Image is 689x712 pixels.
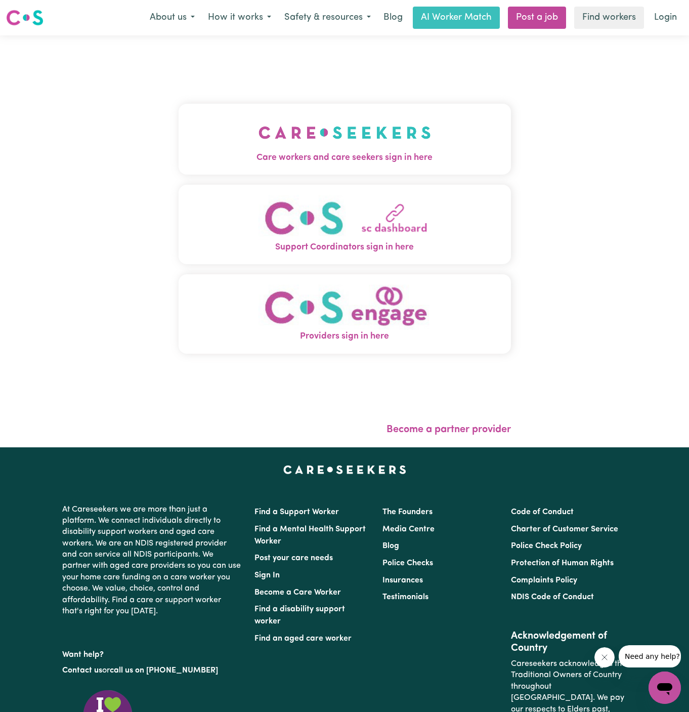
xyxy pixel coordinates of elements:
[594,647,615,667] iframe: Close message
[143,7,201,28] button: About us
[508,7,566,29] a: Post a job
[278,7,377,28] button: Safety & resources
[254,635,352,643] a: Find an aged care worker
[254,605,345,625] a: Find a disability support worker
[62,500,242,621] p: At Careseekers we are more than just a platform. We connect individuals directly to disability su...
[254,554,333,562] a: Post your care needs
[511,576,577,584] a: Complaints Policy
[619,645,681,667] iframe: Message from company
[62,645,242,660] p: Want help?
[179,241,511,254] span: Support Coordinators sign in here
[511,542,582,550] a: Police Check Policy
[6,9,44,27] img: Careseekers logo
[574,7,644,29] a: Find workers
[62,661,242,680] p: or
[382,525,435,533] a: Media Centre
[62,666,102,675] a: Contact us
[382,593,428,601] a: Testimonials
[377,7,409,29] a: Blog
[382,542,399,550] a: Blog
[179,104,511,175] button: Care workers and care seekers sign in here
[254,589,341,597] a: Become a Care Worker
[179,330,511,343] span: Providers sign in here
[382,559,433,567] a: Police Checks
[511,525,618,533] a: Charter of Customer Service
[648,7,683,29] a: Login
[283,466,406,474] a: Careseekers home page
[254,571,280,579] a: Sign In
[201,7,278,28] button: How it works
[382,576,423,584] a: Insurances
[649,672,681,704] iframe: Button to launch messaging window
[179,185,511,264] button: Support Coordinators sign in here
[179,274,511,354] button: Providers sign in here
[6,6,44,29] a: Careseekers logo
[382,508,433,516] a: The Founders
[254,525,366,546] a: Find a Mental Health Support Worker
[511,559,614,567] a: Protection of Human Rights
[386,425,511,435] a: Become a partner provider
[110,666,218,675] a: call us on [PHONE_NUMBER]
[511,593,594,601] a: NDIS Code of Conduct
[179,151,511,164] span: Care workers and care seekers sign in here
[511,630,627,654] h2: Acknowledgement of Country
[511,508,574,516] a: Code of Conduct
[413,7,500,29] a: AI Worker Match
[254,508,339,516] a: Find a Support Worker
